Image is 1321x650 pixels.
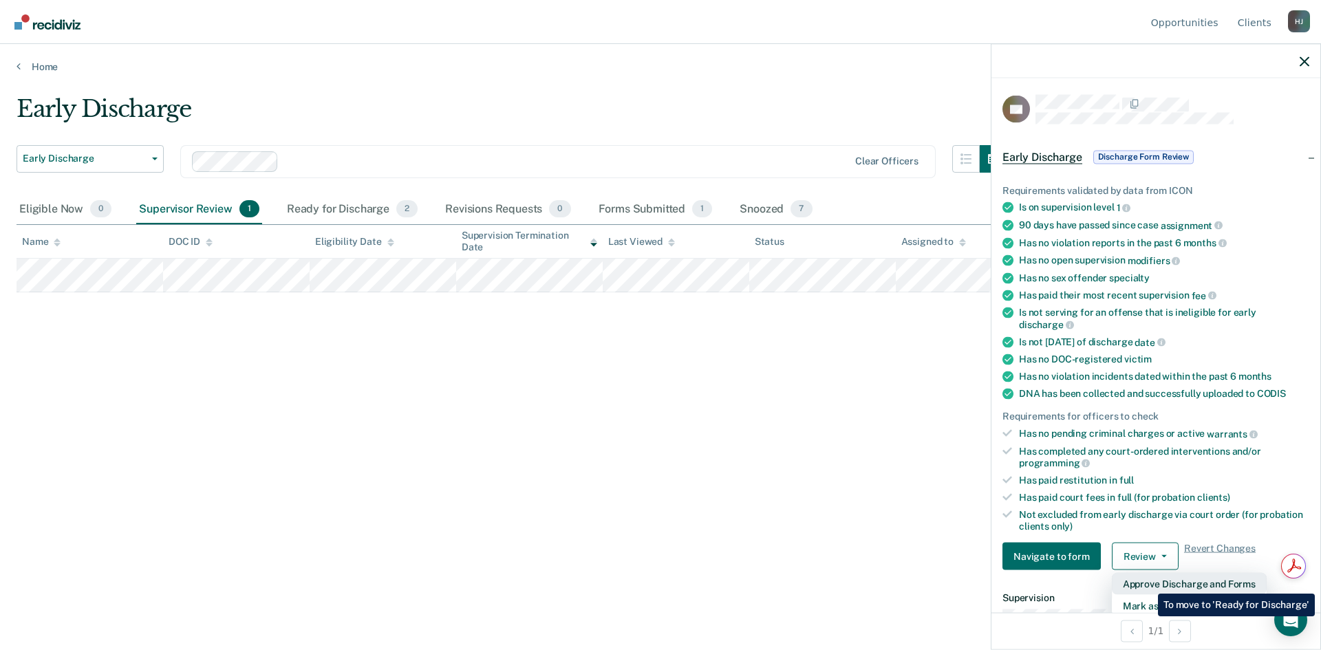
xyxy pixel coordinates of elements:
[1019,388,1309,400] div: DNA has been collected and successfully uploaded to
[90,200,111,218] span: 0
[169,236,213,248] div: DOC ID
[1112,573,1267,595] button: Approve Discharge and Forms
[1288,10,1310,32] button: Profile dropdown button
[1112,573,1267,617] div: Dropdown Menu
[17,61,1304,73] a: Home
[1019,336,1309,348] div: Is not [DATE] of discharge
[1019,475,1309,486] div: Has paid restitution in
[136,195,262,225] div: Supervisor Review
[396,200,418,218] span: 2
[1112,543,1179,570] button: Review
[1169,620,1191,642] button: Next Opportunity
[14,14,80,30] img: Recidiviz
[1128,254,1181,266] span: modifiers
[1124,354,1152,365] span: victim
[1019,445,1309,468] div: Has completed any court-ordered interventions and/or
[991,612,1320,649] div: 1 / 1
[1019,289,1309,301] div: Has paid their most recent supervision
[1019,219,1309,231] div: 90 days have passed since case
[1117,202,1131,213] span: 1
[1288,10,1310,32] div: H J
[284,195,420,225] div: Ready for Discharge
[1019,237,1309,249] div: Has no violation reports in the past 6
[1183,237,1227,248] span: months
[1002,411,1309,422] div: Requirements for officers to check
[1002,150,1082,164] span: Early Discharge
[1207,428,1258,439] span: warrants
[22,236,61,248] div: Name
[17,95,1007,134] div: Early Discharge
[1019,254,1309,267] div: Has no open supervision
[1002,592,1309,604] dt: Supervision
[901,236,966,248] div: Assigned to
[549,200,570,218] span: 0
[1238,371,1271,382] span: months
[315,236,394,248] div: Eligibility Date
[1019,457,1090,468] span: programming
[17,195,114,225] div: Eligible Now
[1019,428,1309,440] div: Has no pending criminal charges or active
[1019,354,1309,365] div: Has no DOC-registered
[1019,307,1309,330] div: Is not serving for an offense that is ineligible for early
[1184,543,1256,570] span: Revert Changes
[608,236,675,248] div: Last Viewed
[1019,202,1309,214] div: Is on supervision level
[1002,543,1101,570] button: Navigate to form
[23,153,147,164] span: Early Discharge
[1019,371,1309,382] div: Has no violation incidents dated within the past 6
[1161,219,1223,230] span: assignment
[1257,388,1286,399] span: CODIS
[855,155,919,167] div: Clear officers
[1093,150,1194,164] span: Discharge Form Review
[755,236,784,248] div: Status
[692,200,712,218] span: 1
[1109,272,1150,283] span: specialty
[1112,595,1267,617] button: Mark as Ineligible
[596,195,716,225] div: Forms Submitted
[737,195,815,225] div: Snoozed
[1274,603,1307,636] div: Open Intercom Messenger
[991,135,1320,179] div: Early DischargeDischarge Form Review
[1051,520,1073,531] span: only)
[1002,543,1106,570] a: Navigate to form link
[1121,620,1143,642] button: Previous Opportunity
[1019,508,1309,532] div: Not excluded from early discharge via court order (for probation clients
[1019,318,1074,329] span: discharge
[791,200,812,218] span: 7
[462,230,597,253] div: Supervision Termination Date
[1135,336,1165,347] span: date
[1019,491,1309,503] div: Has paid court fees in full (for probation
[1002,184,1309,196] div: Requirements validated by data from ICON
[1019,272,1309,283] div: Has no sex offender
[1119,475,1134,486] span: full
[1192,290,1216,301] span: fee
[239,200,259,218] span: 1
[1197,491,1230,502] span: clients)
[442,195,573,225] div: Revisions Requests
